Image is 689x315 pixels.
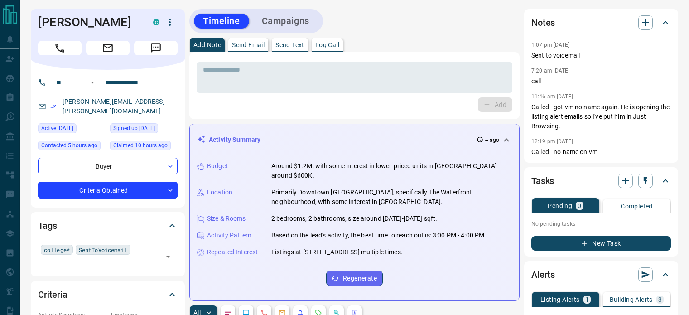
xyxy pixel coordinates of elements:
[38,41,82,55] span: Call
[658,296,662,303] p: 3
[207,161,228,171] p: Budget
[531,12,671,34] div: Notes
[38,215,178,237] div: Tags
[110,123,178,136] div: Thu Jul 25 2019
[38,123,106,136] div: Mon Sep 15 2025
[38,284,178,305] div: Criteria
[79,245,127,254] span: SentToVoicemail
[38,15,140,29] h1: [PERSON_NAME]
[531,77,671,86] p: call
[50,103,56,110] svg: Email Verified
[197,131,512,148] div: Activity Summary-- ago
[38,158,178,174] div: Buyer
[531,217,671,231] p: No pending tasks
[621,203,653,209] p: Completed
[134,41,178,55] span: Message
[207,231,251,240] p: Activity Pattern
[531,15,555,30] h2: Notes
[207,188,232,197] p: Location
[271,231,484,240] p: Based on the lead's activity, the best time to reach out is: 3:00 PM - 4:00 PM
[271,214,437,223] p: 2 bedrooms, 2 bathrooms, size around [DATE]-[DATE] sqft.
[531,170,671,192] div: Tasks
[44,245,70,254] span: college*
[86,41,130,55] span: Email
[548,203,572,209] p: Pending
[38,287,67,302] h2: Criteria
[531,174,554,188] h2: Tasks
[232,42,265,48] p: Send Email
[531,236,671,251] button: New Task
[253,14,318,29] button: Campaigns
[531,42,570,48] p: 1:07 pm [DATE]
[113,141,168,150] span: Claimed 10 hours ago
[485,136,499,144] p: -- ago
[531,93,573,100] p: 11:46 am [DATE]
[531,138,573,145] p: 12:19 pm [DATE]
[41,141,97,150] span: Contacted 5 hours ago
[110,141,178,153] div: Tue Sep 16 2025
[275,42,304,48] p: Send Text
[193,42,221,48] p: Add Note
[578,203,581,209] p: 0
[531,264,671,286] div: Alerts
[271,247,403,257] p: Listings at [STREET_ADDRESS] multiple times.
[194,14,249,29] button: Timeline
[326,271,383,286] button: Regenerate
[207,214,246,223] p: Size & Rooms
[207,247,258,257] p: Repeated Interest
[271,188,512,207] p: Primarily Downtown [GEOGRAPHIC_DATA], specifically The Waterfront neighbourhood, with some intere...
[153,19,159,25] div: condos.ca
[610,296,653,303] p: Building Alerts
[585,296,589,303] p: 1
[209,135,260,145] p: Activity Summary
[113,124,155,133] span: Signed up [DATE]
[531,68,570,74] p: 7:20 am [DATE]
[63,98,165,115] a: [PERSON_NAME][EMAIL_ADDRESS][PERSON_NAME][DOMAIN_NAME]
[531,102,671,131] p: Called - got vm no name again. He is opening the listing alert emails so I've put him in Just Bro...
[38,218,57,233] h2: Tags
[38,182,178,199] div: Criteria Obtained
[87,77,98,88] button: Open
[38,141,106,153] div: Tue Sep 16 2025
[540,296,580,303] p: Listing Alerts
[41,124,73,133] span: Active [DATE]
[531,147,671,157] p: Called - no name on vm
[315,42,339,48] p: Log Call
[271,161,512,180] p: Around $1.2M, with some interest in lower-priced units in [GEOGRAPHIC_DATA] around $600K.
[531,51,671,60] p: Sent to voicemail
[531,267,555,282] h2: Alerts
[162,250,174,263] button: Open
